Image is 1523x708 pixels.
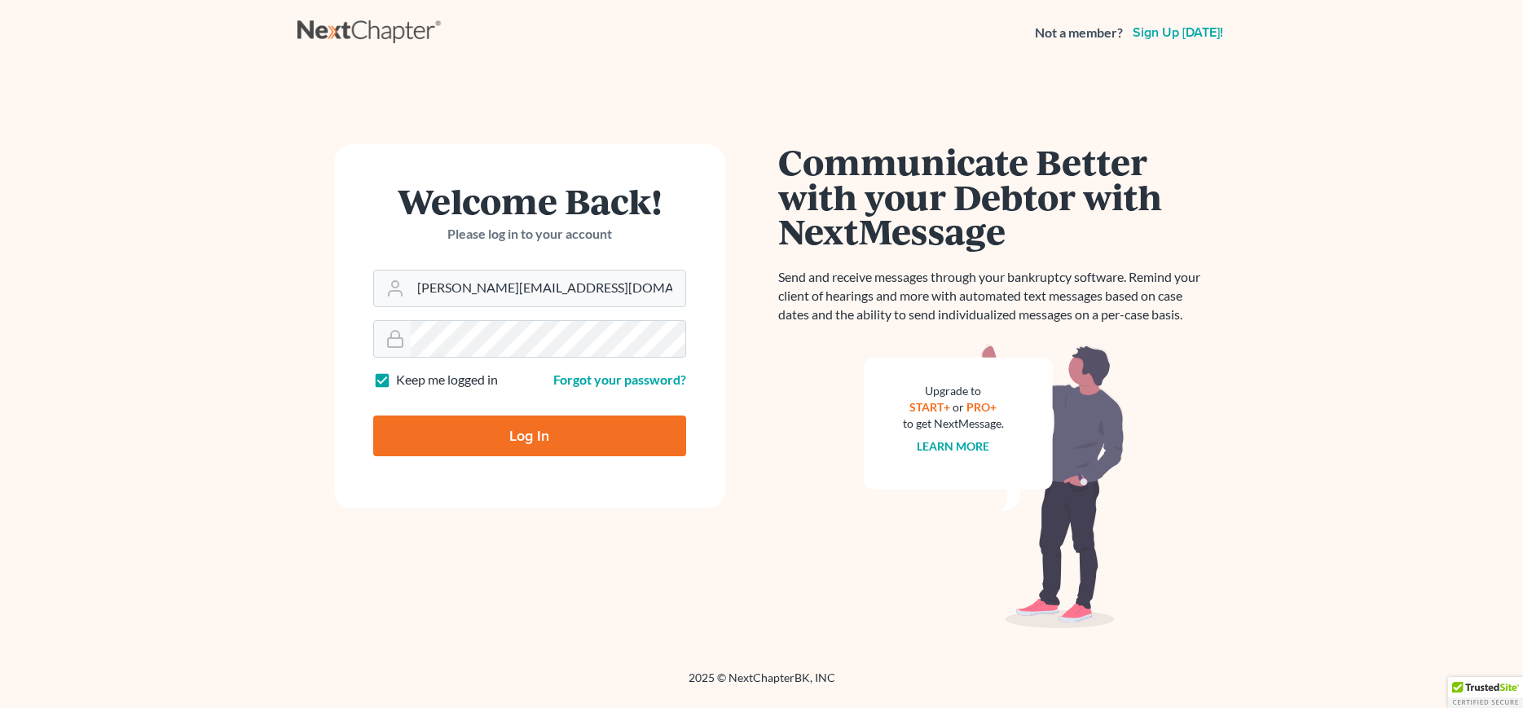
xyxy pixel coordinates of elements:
[778,144,1210,248] h1: Communicate Better with your Debtor with NextMessage
[1448,677,1523,708] div: TrustedSite Certified
[396,371,498,389] label: Keep me logged in
[903,416,1004,432] div: to get NextMessage.
[373,225,686,244] p: Please log in to your account
[411,270,685,306] input: Email Address
[953,400,964,414] span: or
[553,372,686,387] a: Forgot your password?
[778,268,1210,324] p: Send and receive messages through your bankruptcy software. Remind your client of hearings and mo...
[909,400,950,414] a: START+
[917,439,989,453] a: Learn more
[373,416,686,456] input: Log In
[373,183,686,218] h1: Welcome Back!
[864,344,1125,629] img: nextmessage_bg-59042aed3d76b12b5cd301f8e5b87938c9018125f34e5fa2b7a6b67550977c72.svg
[966,400,997,414] a: PRO+
[1129,26,1226,39] a: Sign up [DATE]!
[1035,24,1123,42] strong: Not a member?
[297,670,1226,699] div: 2025 © NextChapterBK, INC
[903,383,1004,399] div: Upgrade to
